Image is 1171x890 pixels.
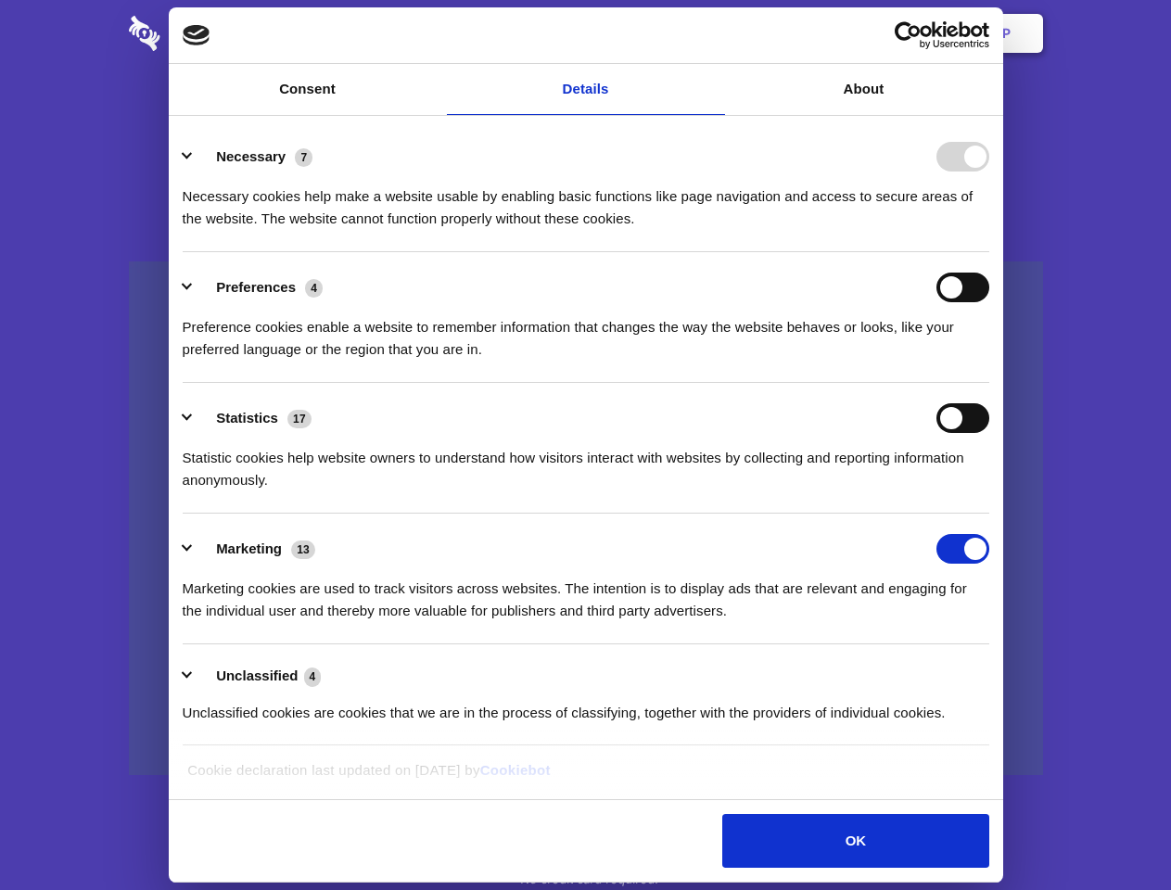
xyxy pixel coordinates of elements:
img: logo [183,25,210,45]
button: OK [722,814,988,868]
span: 13 [291,540,315,559]
span: 17 [287,410,312,428]
a: About [725,64,1003,115]
a: Wistia video thumbnail [129,261,1043,776]
label: Preferences [216,279,296,295]
label: Necessary [216,148,286,164]
span: 4 [305,279,323,298]
div: Unclassified cookies are cookies that we are in the process of classifying, together with the pro... [183,688,989,724]
div: Necessary cookies help make a website usable by enabling basic functions like page navigation and... [183,172,989,230]
span: 4 [304,667,322,686]
button: Preferences (4) [183,273,335,302]
div: Statistic cookies help website owners to understand how visitors interact with websites by collec... [183,433,989,491]
button: Necessary (7) [183,142,325,172]
label: Statistics [216,410,278,426]
button: Statistics (17) [183,403,324,433]
h4: Auto-redaction of sensitive data, encrypted data sharing and self-destructing private chats. Shar... [129,169,1043,230]
a: Consent [169,64,447,115]
button: Marketing (13) [183,534,327,564]
iframe: Drift Widget Chat Controller [1078,797,1149,868]
span: 7 [295,148,312,167]
a: Contact [752,5,837,62]
div: Preference cookies enable a website to remember information that changes the way the website beha... [183,302,989,361]
div: Marketing cookies are used to track visitors across websites. The intention is to display ads tha... [183,564,989,622]
a: Usercentrics Cookiebot - opens in a new window [827,21,989,49]
a: Details [447,64,725,115]
a: Login [841,5,922,62]
label: Marketing [216,540,282,556]
a: Pricing [544,5,625,62]
div: Cookie declaration last updated on [DATE] by [173,759,998,795]
h1: Eliminate Slack Data Loss. [129,83,1043,150]
img: logo-wordmark-white-trans-d4663122ce5f474addd5e946df7df03e33cb6a1c49d2221995e7729f52c070b2.svg [129,16,287,51]
a: Cookiebot [480,762,551,778]
button: Unclassified (4) [183,665,333,688]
